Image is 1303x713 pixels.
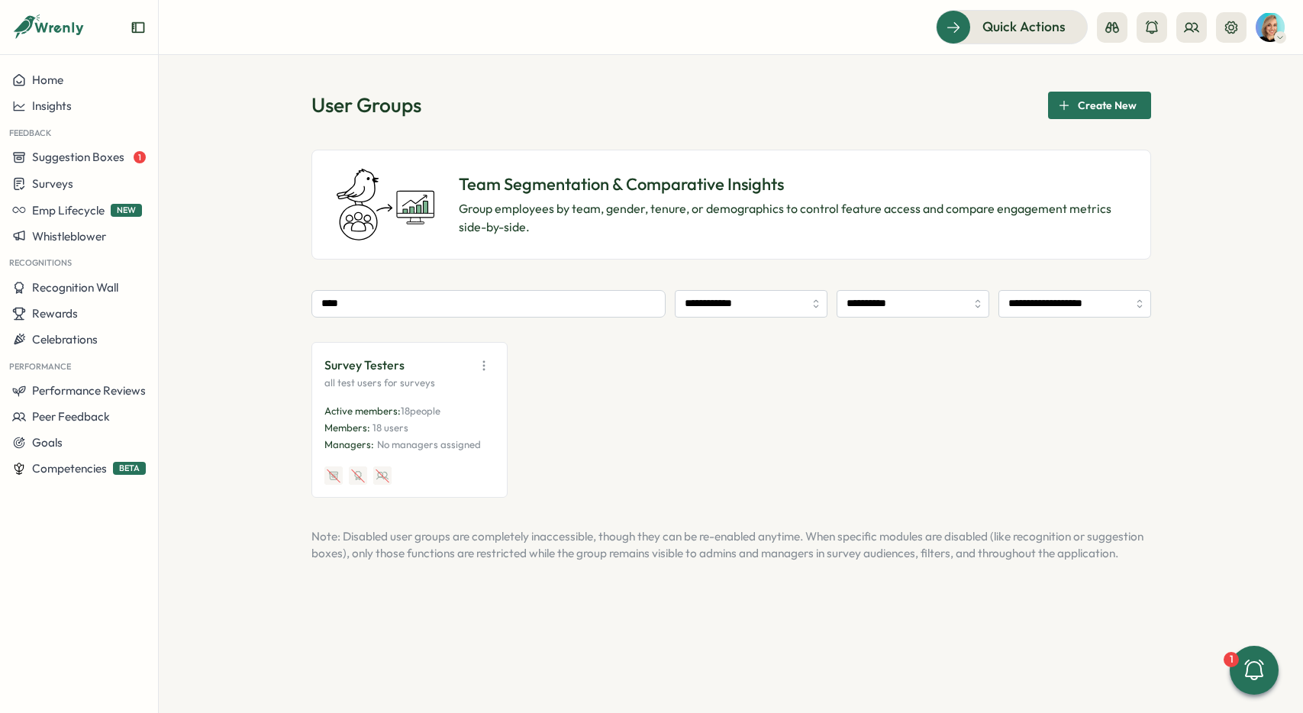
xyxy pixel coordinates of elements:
p: Group employees by team, gender, tenure, or demographics to control feature access and compare en... [459,199,1126,237]
p: Managers: [324,438,374,452]
span: 18 users [373,421,408,434]
span: 1 [134,151,146,163]
span: 18 people [401,405,440,417]
span: Active members: [324,405,401,417]
span: Performance Reviews [32,383,146,398]
span: Suggestion Boxes [32,150,124,164]
span: Surveys [32,176,73,191]
img: Sarah Sohnle [1256,13,1285,42]
span: NEW [111,204,142,217]
p: Survey Testers [324,356,405,375]
p: Team Segmentation & Comparative Insights [459,173,1126,196]
span: Insights [32,98,72,113]
span: Create New [1078,92,1137,118]
span: Quick Actions [982,17,1066,37]
div: 1 [1224,652,1239,667]
span: BETA [113,462,146,475]
span: Whistleblower [32,229,106,244]
button: 1 [1230,646,1279,695]
span: Celebrations [32,332,98,347]
span: Home [32,73,63,87]
p: No managers assigned [377,438,481,452]
h1: User Groups [311,92,421,118]
p: Note: Disabled user groups are completely inaccessible, though they can be re-enabled anytime. Wh... [311,528,1151,562]
button: Quick Actions [936,10,1088,44]
span: Goals [32,435,63,450]
p: all test users for surveys [324,376,495,390]
span: Rewards [32,306,78,321]
span: Peer Feedback [32,409,110,424]
span: Members: [324,421,370,434]
span: Emp Lifecycle [32,203,105,218]
button: Expand sidebar [131,20,146,35]
button: Create New [1048,92,1151,119]
span: Recognition Wall [32,280,118,295]
span: Competencies [32,461,107,476]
